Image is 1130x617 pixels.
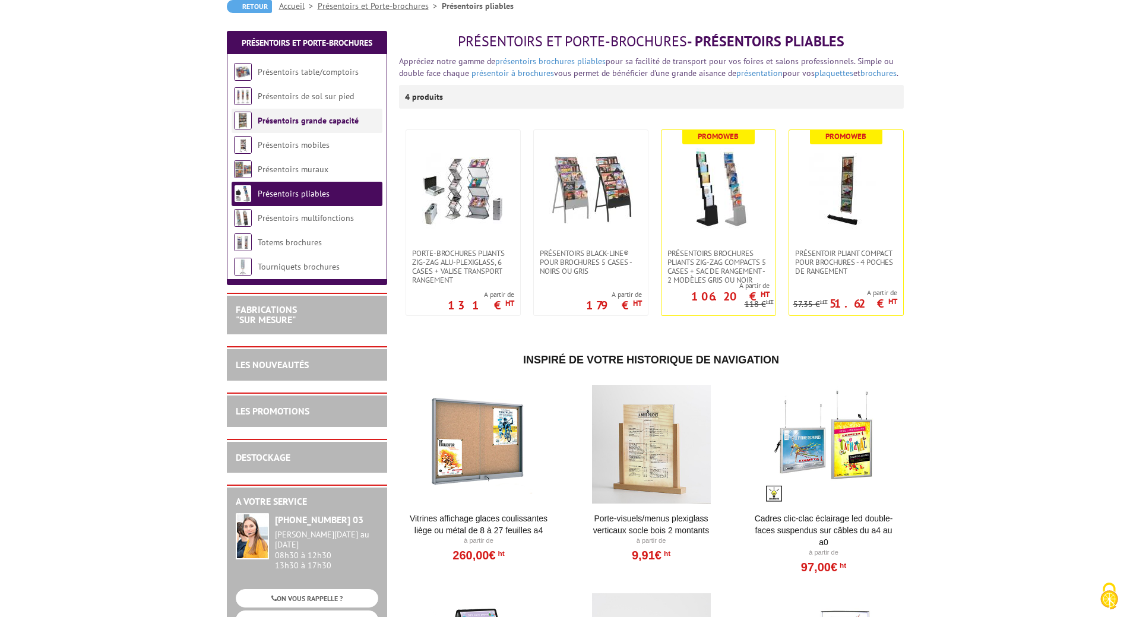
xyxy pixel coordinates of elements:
sup: HT [761,289,770,299]
sup: HT [633,298,642,308]
sup: HT [661,549,670,558]
img: Présentoirs Black-Line® pour brochures 5 Cases - Noirs ou Gris [549,148,632,231]
sup: HT [505,298,514,308]
span: Présentoir pliant compact pour brochures - 4 poches de rangement [795,249,897,276]
a: Porte-Visuels/Menus Plexiglass Verticaux Socle Bois 2 Montants [578,512,724,536]
span: A partir de [448,290,514,299]
a: 97,00€HT [801,564,846,571]
a: Totems brochures [258,237,322,248]
a: présentation [736,68,783,78]
img: Tourniquets brochures [234,258,252,276]
h1: - Présentoirs pliables [399,34,904,49]
button: Cookies (fenêtre modale) [1088,577,1130,617]
a: Présentoirs grande capacité [258,115,359,126]
div: 08h30 à 12h30 13h30 à 17h30 [275,530,378,571]
p: À partir de [578,536,724,546]
span: A partir de [661,281,770,290]
sup: HT [766,298,774,306]
a: Présentoirs et Porte-brochures [242,37,372,48]
a: Présentoirs brochures pliants Zig-Zag compacts 5 cases + sac de rangement - 2 Modèles Gris ou Noir [661,249,776,284]
span: Présentoirs et Porte-brochures [458,32,687,50]
a: plaquettes [815,68,853,78]
strong: [PHONE_NUMBER] 03 [275,514,363,526]
a: 9,91€HT [632,552,670,559]
span: A partir de [586,290,642,299]
img: Présentoirs brochures pliants Zig-Zag compacts 5 cases + sac de rangement - 2 Modèles Gris ou Noir [677,148,760,231]
sup: HT [820,298,828,306]
a: Tourniquets brochures [258,261,340,272]
img: Porte-Brochures pliants ZIG-ZAG Alu-Plexiglass, 6 cases + valise transport rangement [422,148,505,231]
a: FABRICATIONS"Sur Mesure" [236,303,297,326]
sup: HT [888,296,897,306]
img: Présentoirs mobiles [234,136,252,154]
img: Présentoirs pliables [234,185,252,202]
sup: HT [837,561,846,569]
b: Promoweb [698,131,739,141]
p: 118 € [745,300,774,309]
a: 260,00€HT [452,552,504,559]
a: Présentoirs table/comptoirs [258,67,359,77]
a: LES PROMOTIONS [236,405,309,417]
a: Vitrines affichage glaces coulissantes liège ou métal de 8 à 27 feuilles A4 [406,512,552,536]
p: 106.20 € [691,293,770,300]
a: Porte-Brochures pliants ZIG-ZAG Alu-Plexiglass, 6 cases + valise transport rangement [406,249,520,284]
img: Présentoirs de sol sur pied [234,87,252,105]
a: brochures [860,68,897,78]
a: ON VOUS RAPPELLE ? [236,589,378,607]
img: Cookies (fenêtre modale) [1094,581,1124,611]
span: Inspiré de votre historique de navigation [523,354,779,366]
img: Présentoirs grande capacité [234,112,252,129]
a: Présentoirs muraux [258,164,328,175]
img: widget-service.jpg [236,513,269,559]
img: Présentoirs table/comptoirs [234,63,252,81]
img: Présentoirs muraux [234,160,252,178]
span: A partir de [793,288,897,298]
p: 57.35 € [793,300,828,309]
p: 131 € [448,302,514,309]
p: À partir de [751,548,897,558]
span: Présentoirs Black-Line® pour brochures 5 Cases - Noirs ou Gris [540,249,642,276]
p: 179 € [586,302,642,309]
p: 4 produits [405,85,450,109]
img: Totems brochures [234,233,252,251]
h2: A votre service [236,496,378,507]
img: Présentoirs multifonctions [234,209,252,227]
a: Présentoirs et Porte-brochures [318,1,442,11]
a: Présentoirs pliables [258,188,330,199]
a: Présentoirs multifonctions [258,213,354,223]
b: Promoweb [825,131,866,141]
a: Accueil [279,1,318,11]
p: 51.62 € [830,300,897,307]
a: Cadres clic-clac éclairage LED double-faces suspendus sur câbles du A4 au A0 [751,512,897,548]
img: Présentoir pliant compact pour brochures - 4 poches de rangement [805,148,888,231]
span: Présentoirs brochures pliants Zig-Zag compacts 5 cases + sac de rangement - 2 Modèles Gris ou Noir [667,249,770,284]
sup: HT [496,549,505,558]
a: Présentoir pliant compact pour brochures - 4 poches de rangement [789,249,903,276]
a: Présentoirs de sol sur pied [258,91,354,102]
span: Porte-Brochures pliants ZIG-ZAG Alu-Plexiglass, 6 cases + valise transport rangement [412,249,514,284]
a: Présentoirs mobiles [258,140,330,150]
div: [PERSON_NAME][DATE] au [DATE] [275,530,378,550]
a: DESTOCKAGE [236,451,290,463]
a: présentoir à brochures [471,68,554,78]
font: Appréciez notre gamme de pour sa facilité de transport pour vos foires et salons professionnels. ... [399,56,898,78]
a: Présentoirs Black-Line® pour brochures 5 Cases - Noirs ou Gris [534,249,648,276]
a: LES NOUVEAUTÉS [236,359,309,371]
a: présentoirs brochures pliables [495,56,606,67]
p: À partir de [406,536,552,546]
